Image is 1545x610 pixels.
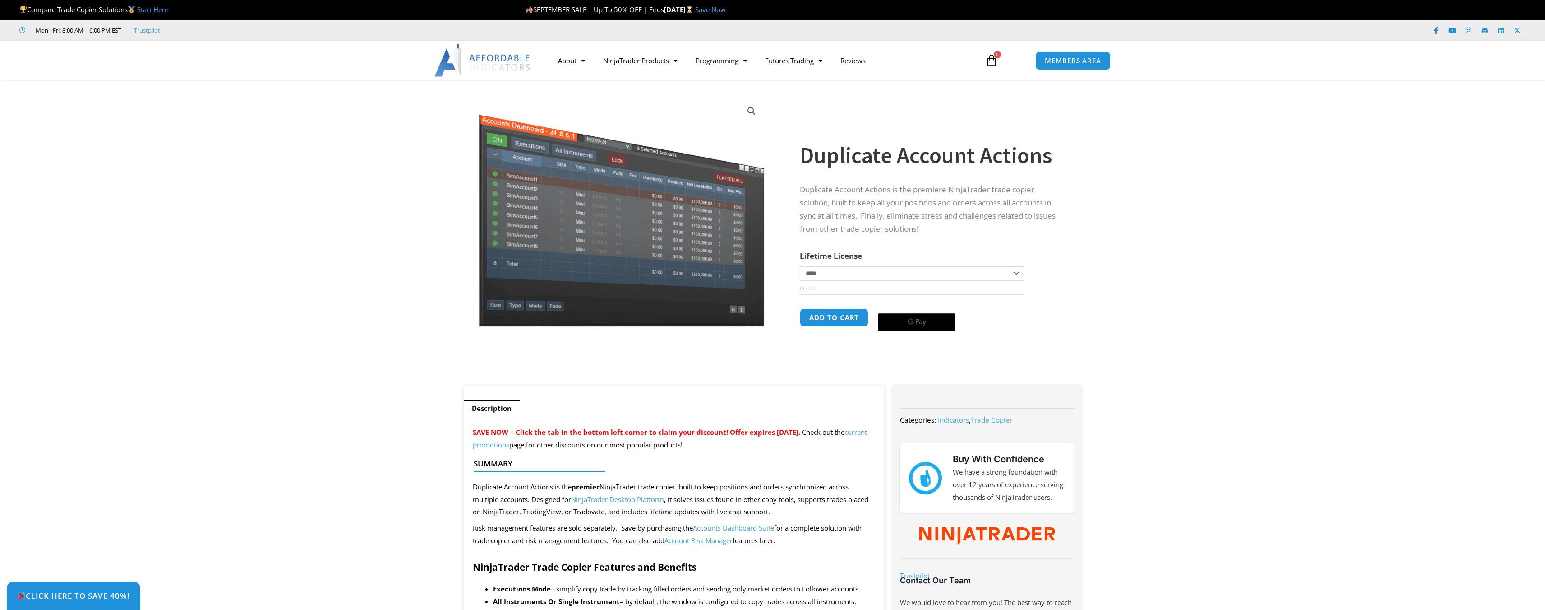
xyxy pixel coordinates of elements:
[909,462,941,494] img: mark thumbs good 43913 | Affordable Indicators – NinjaTrader
[664,536,733,545] a: Account Risk Manager
[19,5,168,14] span: Compare Trade Copier Solutions
[664,5,695,14] strong: [DATE]
[800,140,1063,171] h1: Duplicate Account Actions
[971,415,1012,424] a: Trade Copier
[1035,51,1111,70] a: MEMBERS AREA
[571,495,664,504] a: NinjaTrader Desktop Platform
[876,307,957,308] iframe: Secure payment input frame
[972,47,1011,74] a: 0
[526,6,533,13] img: 🍂
[686,6,693,13] img: ⌛
[474,459,867,468] h4: Summary
[473,428,800,437] span: SAVE NOW – Click the tab in the bottom left corner to claim your discount! Offer expires [DATE].
[473,482,868,517] span: Duplicate Account Actions is the NinjaTrader trade copier, built to keep positions and orders syn...
[128,6,135,13] img: 🥇
[572,482,600,491] strong: premier
[800,285,814,292] a: Clear options
[687,50,756,71] a: Programming
[549,50,975,71] nav: Menu
[756,50,831,71] a: Futures Trading
[900,415,936,424] span: Categories:
[473,561,696,573] strong: NinjaTrader Trade Copier Features and Benefits
[549,50,594,71] a: About
[900,571,930,580] a: Trustpilot
[473,522,876,547] p: Risk management features are sold separately. Save by purchasing the for a complete solution with...
[878,313,955,331] button: Buy with GPay
[526,5,664,14] span: SEPTEMBER SALE | Up To 50% OFF | Ends
[18,592,25,600] img: 🎉
[800,308,868,327] button: Add to cart
[7,582,140,610] a: 🎉Click Here to save 40%!
[476,96,766,327] img: Screenshot 2024-08-26 15414455555
[693,523,774,532] a: Accounts Dashboard Suite
[134,25,160,36] a: Trustpilot
[953,466,1065,504] p: We have a strong foundation with over 12 years of experience serving thousands of NinjaTrader users.
[20,6,27,13] img: 🏆
[464,400,520,417] a: Description
[831,50,875,71] a: Reviews
[33,25,121,36] span: Mon - Fri: 8:00 AM – 6:00 PM EST
[938,415,1012,424] span: ,
[800,183,1063,236] p: Duplicate Account Actions is the premiere NinjaTrader trade copier solution, built to keep all yo...
[1045,57,1101,64] span: MEMBERS AREA
[938,415,969,424] a: Indicators
[994,51,1001,58] span: 0
[17,592,130,600] span: Click Here to save 40%!
[695,5,726,14] a: Save Now
[137,5,168,14] a: Start Here
[953,452,1065,466] h3: Buy With Confidence
[919,527,1055,545] img: NinjaTrader Wordmark color RGB | Affordable Indicators – NinjaTrader
[743,103,760,119] a: View full-screen image gallery
[594,50,687,71] a: NinjaTrader Products
[900,575,1074,586] h3: Contact Our Team
[800,251,862,261] label: Lifetime License
[473,426,876,452] p: Check out the page for other discounts on our most popular products!
[434,44,531,77] img: LogoAI | Affordable Indicators – NinjaTrader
